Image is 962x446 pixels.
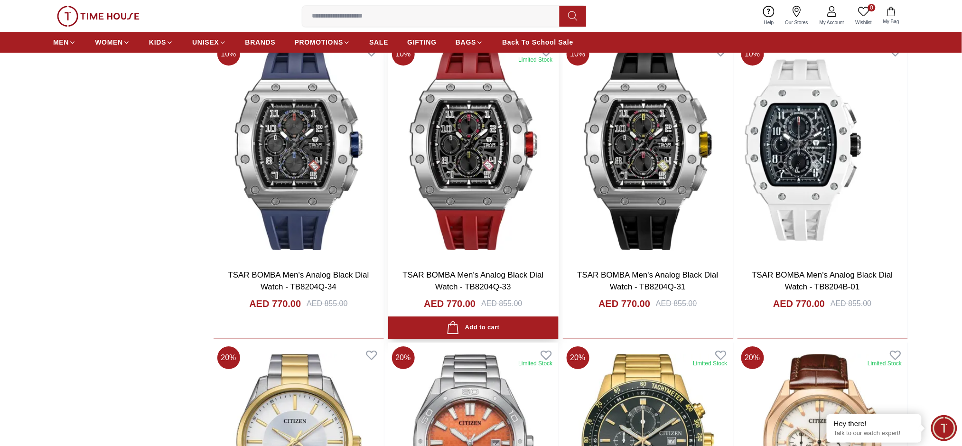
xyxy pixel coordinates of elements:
[53,37,69,47] span: MEN
[852,19,876,26] span: Wishlist
[424,297,476,310] h4: AED 770.00
[245,34,276,51] a: BRANDS
[780,4,814,28] a: Our Stores
[369,34,388,51] a: SALE
[214,39,384,261] img: TSAR BOMBA Men's Analog Black Dial Watch - TB8204Q-34
[217,346,240,369] span: 20 %
[741,43,764,65] span: 10 %
[834,419,915,428] div: Hey there!
[95,37,123,47] span: WOMEN
[388,39,559,261] img: TSAR BOMBA Men's Analog Black Dial Watch - TB8204Q-33
[245,37,276,47] span: BRANDS
[752,270,893,292] a: TSAR BOMBA Men's Analog Black Dial Watch - TB8204B-01
[192,34,226,51] a: UNISEX
[879,18,903,25] span: My Bag
[388,316,559,339] button: Add to cart
[295,34,351,51] a: PROMOTIONS
[693,360,727,367] div: Limited Stock
[567,43,589,65] span: 10 %
[249,297,301,310] h4: AED 770.00
[850,4,878,28] a: 0Wishlist
[518,56,552,64] div: Limited Stock
[392,346,415,369] span: 20 %
[868,360,902,367] div: Limited Stock
[502,37,573,47] span: Back To School Sale
[502,34,573,51] a: Back To School Sale
[369,37,388,47] span: SALE
[402,270,543,292] a: TSAR BOMBA Men's Analog Black Dial Watch - TB8204Q-33
[760,19,778,26] span: Help
[931,415,957,441] div: Chat Widget
[192,37,219,47] span: UNISEX
[392,43,415,65] span: 10 %
[758,4,780,28] a: Help
[149,37,166,47] span: KIDS
[563,39,733,261] img: TSAR BOMBA Men's Analog Black Dial Watch - TB8204Q-31
[228,270,369,292] a: TSAR BOMBA Men's Analog Black Dial Watch - TB8204Q-34
[741,346,764,369] span: 20 %
[878,5,905,27] button: My Bag
[57,6,140,27] img: ...
[816,19,848,26] span: My Account
[456,34,483,51] a: BAGS
[831,298,871,309] div: AED 855.00
[518,360,552,367] div: Limited Stock
[95,34,130,51] a: WOMEN
[598,297,650,310] h4: AED 770.00
[447,321,499,334] div: Add to cart
[868,4,876,11] span: 0
[738,39,908,261] img: TSAR BOMBA Men's Analog Black Dial Watch - TB8204B-01
[782,19,812,26] span: Our Stores
[149,34,173,51] a: KIDS
[481,298,522,309] div: AED 855.00
[307,298,347,309] div: AED 855.00
[656,298,697,309] div: AED 855.00
[53,34,76,51] a: MEN
[407,37,437,47] span: GIFTING
[834,429,915,437] p: Talk to our watch expert!
[295,37,344,47] span: PROMOTIONS
[217,43,240,65] span: 10 %
[577,270,718,292] a: TSAR BOMBA Men's Analog Black Dial Watch - TB8204Q-31
[567,346,589,369] span: 20 %
[773,297,825,310] h4: AED 770.00
[456,37,476,47] span: BAGS
[407,34,437,51] a: GIFTING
